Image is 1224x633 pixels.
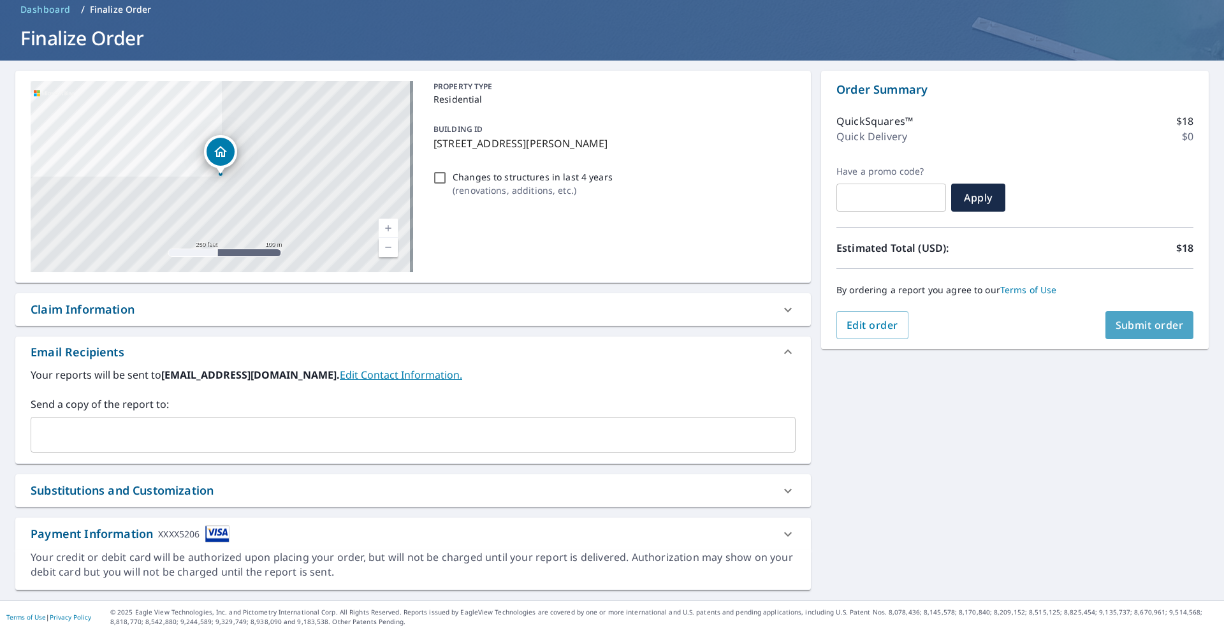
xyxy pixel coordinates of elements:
a: Current Level 17, Zoom In [379,219,398,238]
p: PROPERTY TYPE [433,81,790,92]
span: Edit order [847,318,898,332]
img: cardImage [205,525,229,542]
div: Substitutions and Customization [15,474,811,507]
div: Email Recipients [31,344,124,361]
p: By ordering a report you agree to our [836,284,1193,296]
div: Email Recipients [15,337,811,367]
p: [STREET_ADDRESS][PERSON_NAME] [433,136,790,151]
span: Apply [961,191,995,205]
div: Payment Information [31,525,229,542]
p: BUILDING ID [433,124,483,135]
div: Your credit or debit card will be authorized upon placing your order, but will not be charged unt... [31,550,796,579]
label: Have a promo code? [836,166,946,177]
a: Terms of Use [1000,284,1057,296]
p: ( renovations, additions, etc. ) [453,184,613,197]
button: Apply [951,184,1005,212]
p: Order Summary [836,81,1193,98]
label: Send a copy of the report to: [31,397,796,412]
label: Your reports will be sent to [31,367,796,382]
p: Finalize Order [90,3,152,16]
li: / [81,2,85,17]
p: Quick Delivery [836,129,907,144]
p: © 2025 Eagle View Technologies, Inc. and Pictometry International Corp. All Rights Reserved. Repo... [110,608,1218,627]
p: $18 [1176,240,1193,256]
div: Substitutions and Customization [31,482,214,499]
span: Dashboard [20,3,71,16]
div: Claim Information [31,301,135,318]
p: | [6,613,91,621]
p: Residential [433,92,790,106]
p: $0 [1182,129,1193,144]
div: Claim Information [15,293,811,326]
p: Changes to structures in last 4 years [453,170,613,184]
h1: Finalize Order [15,25,1209,51]
div: Payment InformationXXXX5206cardImage [15,518,811,550]
a: Privacy Policy [50,613,91,622]
div: XXXX5206 [158,525,200,542]
button: Submit order [1105,311,1194,339]
a: Terms of Use [6,613,46,622]
p: QuickSquares™ [836,113,913,129]
a: Current Level 17, Zoom Out [379,238,398,257]
div: Dropped pin, building 1, Residential property, 401 Pasley St Waxahachie, TX 75165 [204,135,237,175]
a: EditContactInfo [340,368,462,382]
p: $18 [1176,113,1193,129]
p: Estimated Total (USD): [836,240,1015,256]
button: Edit order [836,311,908,339]
span: Submit order [1116,318,1184,332]
b: [EMAIL_ADDRESS][DOMAIN_NAME]. [161,368,340,382]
